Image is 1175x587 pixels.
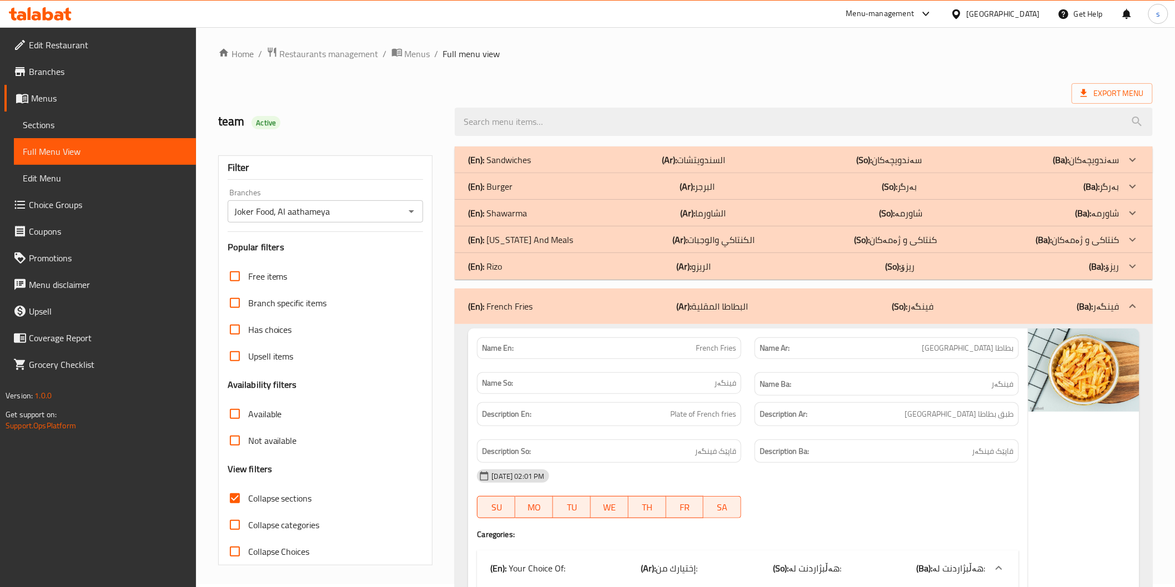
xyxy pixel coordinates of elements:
[4,325,196,351] a: Coverage Report
[857,153,922,166] p: سەندویچەکان
[468,151,484,168] b: (En):
[846,7,915,21] div: Menu-management
[455,173,1152,200] div: (En): Burger(Ar):البرجر(So):بەرگر(Ba):بەرگر
[672,233,755,246] p: الكنتاكي والوجبات
[468,260,502,273] p: Rizo
[4,218,196,245] a: Coupons
[4,271,196,298] a: Menu disclaimer
[677,260,711,273] p: الريزو
[662,151,677,168] b: (Ar):
[252,116,280,129] div: Active
[6,407,57,422] span: Get support on:
[879,205,895,221] b: (So):
[468,205,484,221] b: (En):
[248,434,297,447] span: Not available
[967,8,1040,20] div: [GEOGRAPHIC_DATA]
[248,323,292,336] span: Has choices
[886,258,901,275] b: (So):
[4,191,196,218] a: Choice Groups
[1089,258,1106,275] b: (Ba):
[1036,231,1052,248] b: (Ba):
[468,300,533,313] p: French Fries
[14,165,196,191] a: Edit Menu
[23,145,187,158] span: Full Menu View
[6,388,33,403] span: Version:
[680,178,695,195] b: (Ar):
[760,444,809,458] strong: Description Ba:
[468,178,484,195] b: (En):
[886,260,915,273] p: ریزۆ
[4,298,196,325] a: Upsell
[879,206,922,220] p: شاورمە
[29,358,187,371] span: Grocery Checklist
[676,300,748,313] p: البطاطا المقلية
[670,407,736,421] span: Plate of French fries
[680,206,726,220] p: الشاورما
[591,496,629,518] button: WE
[922,342,1014,354] span: بطاطا [GEOGRAPHIC_DATA]
[252,118,280,128] span: Active
[917,560,933,576] b: (Ba):
[455,226,1152,253] div: (En): [US_STATE] And Meals(Ar):الكنتاكي والوجبات(So):کنتاکی و ژەمەکان(Ba):کنتاکی و ژەمەکان
[972,444,1014,458] span: قاپێک فینگەر
[4,32,196,58] a: Edit Restaurant
[708,499,737,515] span: SA
[23,171,187,185] span: Edit Menu
[854,233,937,246] p: کنتاکی و ژەمەکان
[248,270,288,283] span: Free items
[6,418,76,433] a: Support.OpsPlatform
[760,407,807,421] strong: Description Ar:
[1089,260,1119,273] p: ریزۆ
[558,499,586,515] span: TU
[1077,298,1093,315] b: (Ba):
[482,377,513,389] strong: Name So:
[248,296,327,310] span: Branch specific items
[23,118,187,131] span: Sections
[553,496,591,518] button: TU
[383,47,387,60] li: /
[696,342,736,354] span: French Fries
[666,496,704,518] button: FR
[477,550,1018,586] div: (En): Your Choice Of:(Ar):إختيارك من:(So):هەڵبژاردنت لە:(Ba):هەڵبژاردنت لە:
[468,153,531,166] p: Sandwiches
[218,47,254,60] a: Home
[773,560,789,576] b: (So):
[1036,233,1119,246] p: کنتاکی و ژەمەکان
[468,233,573,246] p: [US_STATE] And Meals
[854,231,870,248] b: (So):
[435,47,439,60] li: /
[1028,328,1139,412] img: %D8%A8%D8%B7%D8%A7%D8%B7%D8%A7_%D9%85%D9%82%D9%84%D9%8A%D8%A9638949242149039627.jpg
[228,241,424,254] h3: Popular filters
[14,138,196,165] a: Full Menu View
[391,47,430,61] a: Menus
[455,253,1152,280] div: (En): Rizo(Ar):الريزو(So):ریزۆ(Ba):ریزۆ
[218,47,1153,61] nav: breadcrumb
[455,146,1152,173] div: (En): Sandwiches(Ar):السندويتشات(So):سەندویچەکان(Ba):سەندویچەکان
[248,407,282,421] span: Available
[248,350,294,363] span: Upsell items
[1084,178,1100,195] b: (Ba):
[228,156,424,180] div: Filter
[671,499,700,515] span: FR
[760,377,791,391] strong: Name Ba:
[29,251,187,265] span: Promotions
[455,200,1152,226] div: (En): Shawarma(Ar):الشاورما(So):شاورمە(Ba):شاورمە
[14,112,196,138] a: Sections
[490,560,506,576] b: (En):
[405,47,430,60] span: Menus
[280,47,379,60] span: Restaurants management
[468,258,484,275] b: (En):
[29,305,187,318] span: Upsell
[676,298,691,315] b: (Ar):
[468,298,484,315] b: (En):
[760,342,790,354] strong: Name Ar:
[695,444,736,458] span: قاپێک فینگەر
[29,38,187,52] span: Edit Restaurant
[515,496,553,518] button: MO
[248,518,320,532] span: Collapse categories
[490,561,565,575] p: Your Choice Of:
[595,499,624,515] span: WE
[31,92,187,105] span: Menus
[641,560,656,576] b: (Ar):
[4,351,196,378] a: Grocery Checklist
